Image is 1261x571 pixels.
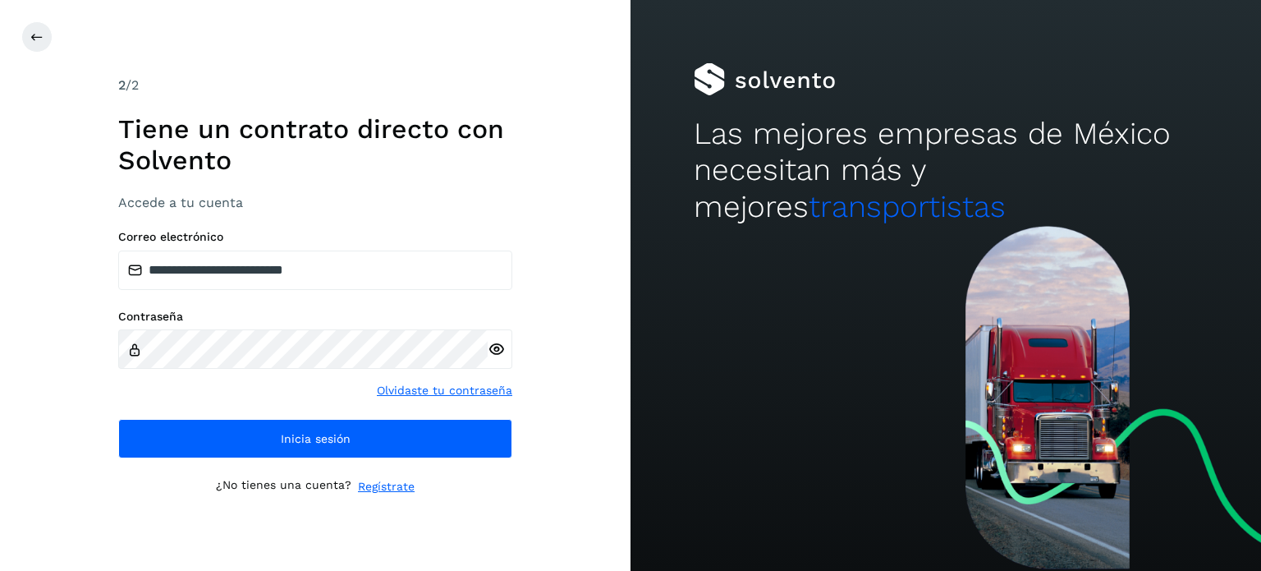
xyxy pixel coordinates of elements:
label: Contraseña [118,310,512,324]
span: 2 [118,77,126,93]
p: ¿No tienes una cuenta? [216,478,351,495]
h1: Tiene un contrato directo con Solvento [118,113,512,177]
span: transportistas [809,189,1006,224]
label: Correo electrónico [118,230,512,244]
span: Inicia sesión [281,433,351,444]
a: Regístrate [358,478,415,495]
h2: Las mejores empresas de México necesitan más y mejores [694,116,1198,225]
button: Inicia sesión [118,419,512,458]
a: Olvidaste tu contraseña [377,382,512,399]
h3: Accede a tu cuenta [118,195,512,210]
div: /2 [118,76,512,95]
